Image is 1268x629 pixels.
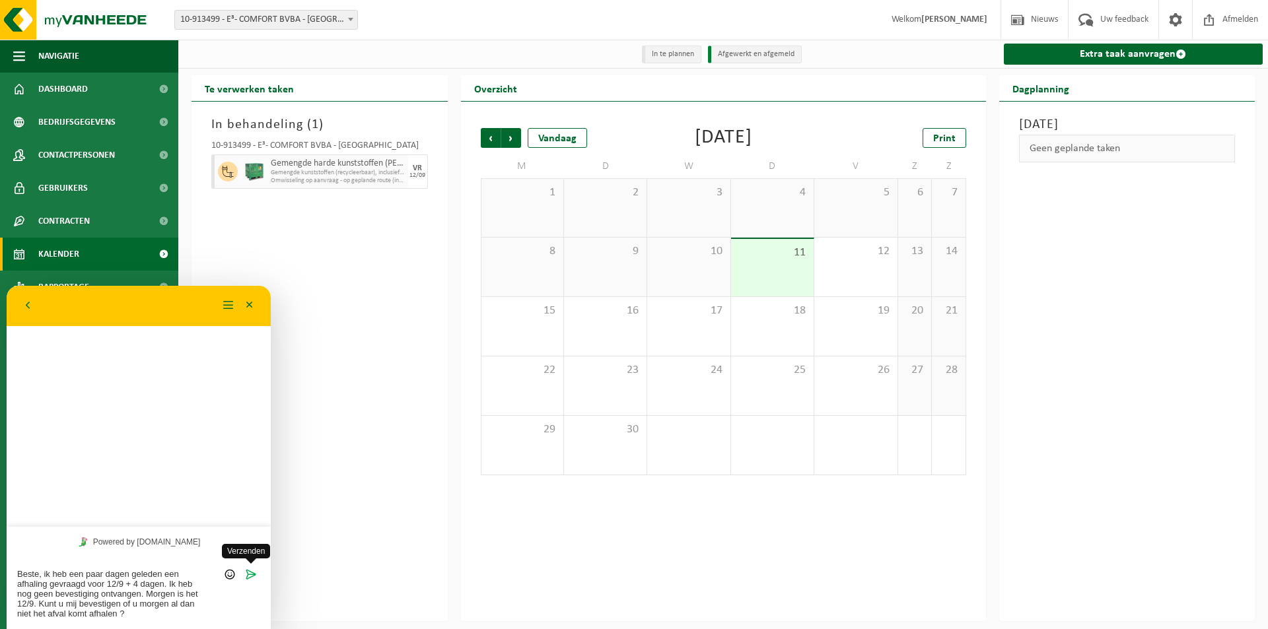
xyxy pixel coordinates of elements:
span: Print [933,133,956,144]
span: 11 [738,246,807,260]
td: Z [932,154,966,178]
span: 10-913499 - E³- COMFORT BVBA - WILSELE [175,11,357,29]
span: 15 [488,304,557,318]
span: Contracten [38,205,90,238]
span: 1 [488,185,557,200]
span: 16 [571,304,640,318]
span: 8 [488,244,557,259]
span: Navigatie [38,40,79,73]
strong: [PERSON_NAME] [921,15,987,24]
h2: Dagplanning [999,75,1082,101]
span: Omwisseling op aanvraag - op geplande route (incl. verwerking) [271,177,405,185]
h2: Overzicht [461,75,530,101]
div: 12/09 [409,172,425,179]
span: 17 [654,304,723,318]
span: 12 [821,244,890,259]
span: Dashboard [38,73,88,106]
span: 7 [938,185,958,200]
a: Extra taak aanvragen [1004,44,1263,65]
span: 24 [654,363,723,378]
h3: [DATE] [1019,115,1236,135]
span: Kalender [38,238,79,271]
span: 3 [654,185,723,200]
span: Gebruikers [38,172,88,205]
span: 18 [738,304,807,318]
span: Bedrijfsgegevens [38,106,116,139]
img: PB-HB-1400-HPE-GN-01 [244,162,264,182]
span: 14 [938,244,958,259]
span: 13 [905,244,925,259]
div: VR [413,164,422,172]
span: Contactpersonen [38,139,115,172]
h2: Te verwerken taken [192,75,307,101]
span: 1 [312,118,319,131]
span: 21 [938,304,958,318]
td: W [647,154,730,178]
td: D [731,154,814,178]
span: 25 [738,363,807,378]
span: 29 [488,422,557,437]
span: 22 [488,363,557,378]
span: 27 [905,363,925,378]
span: 23 [571,363,640,378]
span: 5 [821,185,890,200]
td: D [564,154,647,178]
div: Geen geplande taken [1019,135,1236,162]
span: Rapportage [38,271,89,304]
td: M [481,154,564,178]
div: Vandaag [528,128,587,148]
span: Gemengde harde kunststoffen (PE, PP en PVC), recycleerbaar (industrieel) [271,158,405,169]
span: 26 [821,363,890,378]
a: Print [923,128,966,148]
span: 2 [571,185,640,200]
div: 10-913499 - E³- COMFORT BVBA - [GEOGRAPHIC_DATA] [211,141,428,154]
span: 28 [938,363,958,378]
div: [DATE] [695,128,752,148]
span: Volgende [501,128,521,148]
span: Vorige [481,128,501,148]
iframe: chat widget [7,286,271,629]
span: 6 [905,185,925,200]
span: Gemengde kunststoffen (recycleerbaar), inclusief PVC [271,169,405,177]
li: In te plannen [642,46,701,63]
td: Z [898,154,932,178]
td: V [814,154,898,178]
span: 19 [821,304,890,318]
span: 10 [654,244,723,259]
li: Afgewerkt en afgemeld [708,46,802,63]
span: 9 [571,244,640,259]
span: 20 [905,304,925,318]
span: 10-913499 - E³- COMFORT BVBA - WILSELE [174,10,358,30]
span: 30 [571,422,640,437]
span: 4 [738,185,807,200]
h3: In behandeling ( ) [211,115,428,135]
